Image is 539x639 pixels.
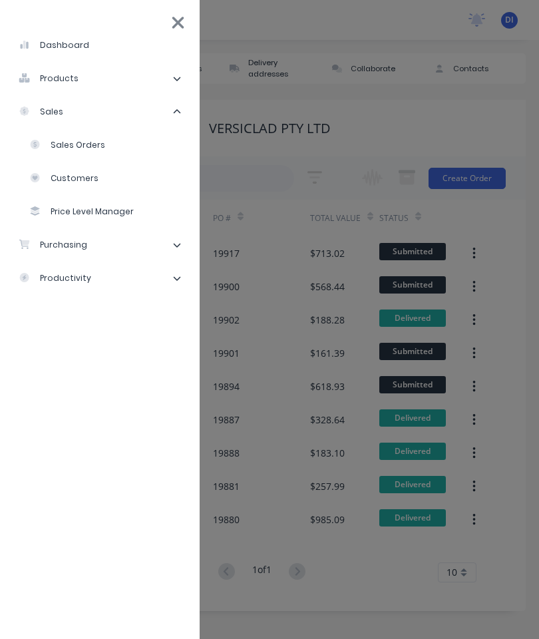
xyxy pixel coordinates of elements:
div: Price Level Manager [29,206,134,218]
div: purchasing [19,239,87,251]
div: Customers [29,172,98,184]
div: sales [19,106,63,118]
div: productivity [19,272,91,284]
div: Sales Orders [29,139,105,151]
div: dashboard [19,39,89,51]
div: products [19,73,79,85]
